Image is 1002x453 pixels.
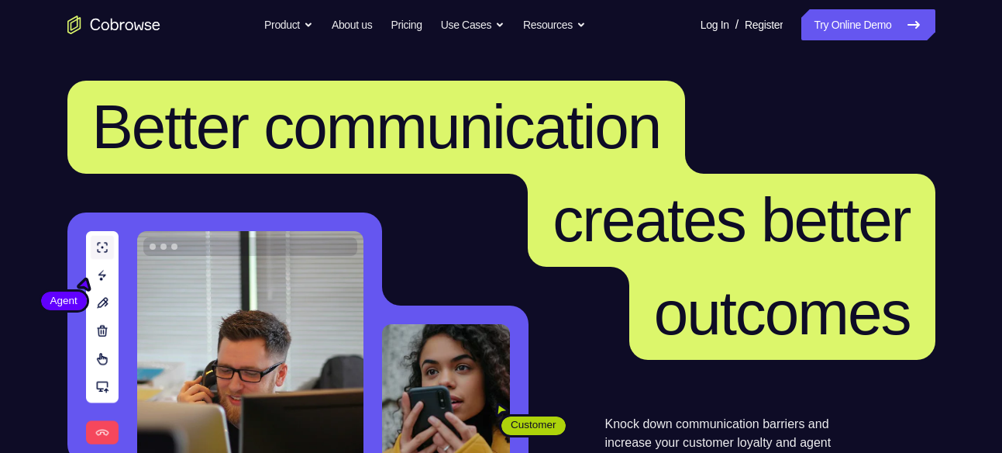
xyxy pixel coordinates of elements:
button: Product [264,9,313,40]
button: Use Cases [441,9,504,40]
span: outcomes [654,278,911,348]
a: Pricing [391,9,422,40]
span: / [735,16,739,34]
button: Resources [523,9,586,40]
a: Go to the home page [67,16,160,34]
a: Try Online Demo [801,9,935,40]
span: creates better [553,185,910,254]
span: Better communication [92,92,661,161]
a: Register [745,9,783,40]
a: About us [332,9,372,40]
a: Log In [701,9,729,40]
